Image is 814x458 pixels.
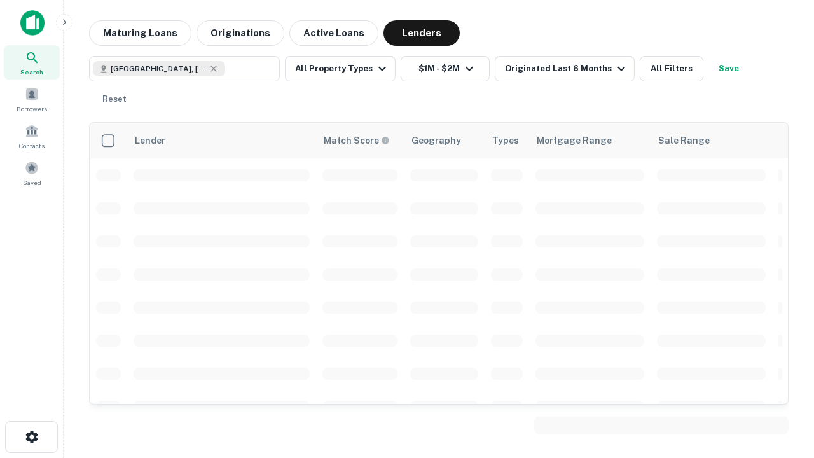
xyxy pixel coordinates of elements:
[651,123,772,158] th: Sale Range
[485,123,529,158] th: Types
[197,20,284,46] button: Originations
[750,356,814,417] iframe: Chat Widget
[404,123,485,158] th: Geography
[492,133,519,148] div: Types
[4,156,60,190] a: Saved
[316,123,404,158] th: Capitalize uses an advanced AI algorithm to match your search with the best lender. The match sco...
[4,119,60,153] a: Contacts
[20,67,43,77] span: Search
[89,20,191,46] button: Maturing Loans
[537,133,612,148] div: Mortgage Range
[17,104,47,114] span: Borrowers
[127,123,316,158] th: Lender
[505,61,629,76] div: Originated Last 6 Months
[495,56,635,81] button: Originated Last 6 Months
[20,10,45,36] img: capitalize-icon.png
[640,56,703,81] button: All Filters
[19,141,45,151] span: Contacts
[411,133,461,148] div: Geography
[658,133,710,148] div: Sale Range
[401,56,490,81] button: $1M - $2M
[708,56,749,81] button: Save your search to get updates of matches that match your search criteria.
[285,56,396,81] button: All Property Types
[324,134,390,148] div: Capitalize uses an advanced AI algorithm to match your search with the best lender. The match sco...
[135,133,165,148] div: Lender
[383,20,460,46] button: Lenders
[529,123,651,158] th: Mortgage Range
[289,20,378,46] button: Active Loans
[4,45,60,80] a: Search
[23,177,41,188] span: Saved
[4,82,60,116] a: Borrowers
[94,87,135,112] button: Reset
[111,63,206,74] span: [GEOGRAPHIC_DATA], [GEOGRAPHIC_DATA], [GEOGRAPHIC_DATA]
[324,134,387,148] h6: Match Score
